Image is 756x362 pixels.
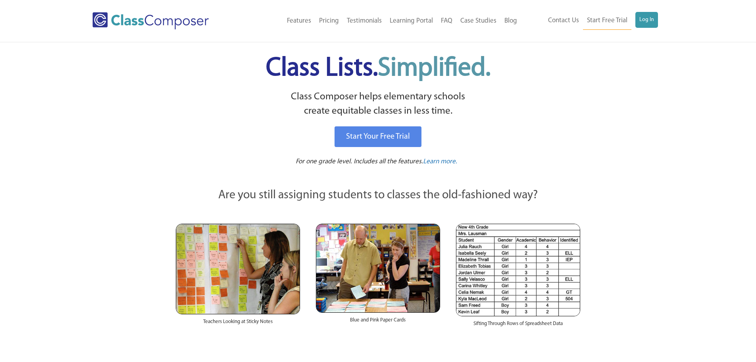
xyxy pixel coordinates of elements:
a: Contact Us [544,12,583,29]
a: Start Free Trial [583,12,631,30]
a: Blog [500,12,521,30]
a: Pricing [315,12,343,30]
div: Blue and Pink Paper Cards [316,313,440,332]
a: Start Your Free Trial [335,126,421,147]
a: Log In [635,12,658,28]
a: Learning Portal [386,12,437,30]
span: Class Lists. [266,56,491,81]
a: Testimonials [343,12,386,30]
img: Teachers Looking at Sticky Notes [176,224,300,314]
span: Start Your Free Trial [346,133,410,141]
span: Simplified. [378,56,491,81]
img: Spreadsheets [456,224,580,316]
a: FAQ [437,12,456,30]
a: Features [283,12,315,30]
div: Teachers Looking at Sticky Notes [176,314,300,333]
p: Are you still assigning students to classes the old-fashioned way? [176,187,581,204]
img: Blue and Pink Paper Cards [316,224,440,312]
a: Learn more. [423,157,457,167]
span: For one grade level. Includes all the features. [296,158,423,165]
div: Sifting Through Rows of Spreadsheet Data [456,316,580,335]
img: Class Composer [92,12,209,29]
span: Learn more. [423,158,457,165]
p: Class Composer helps elementary schools create equitable classes in less time. [175,90,582,119]
nav: Header Menu [241,12,521,30]
a: Case Studies [456,12,500,30]
nav: Header Menu [521,12,658,30]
